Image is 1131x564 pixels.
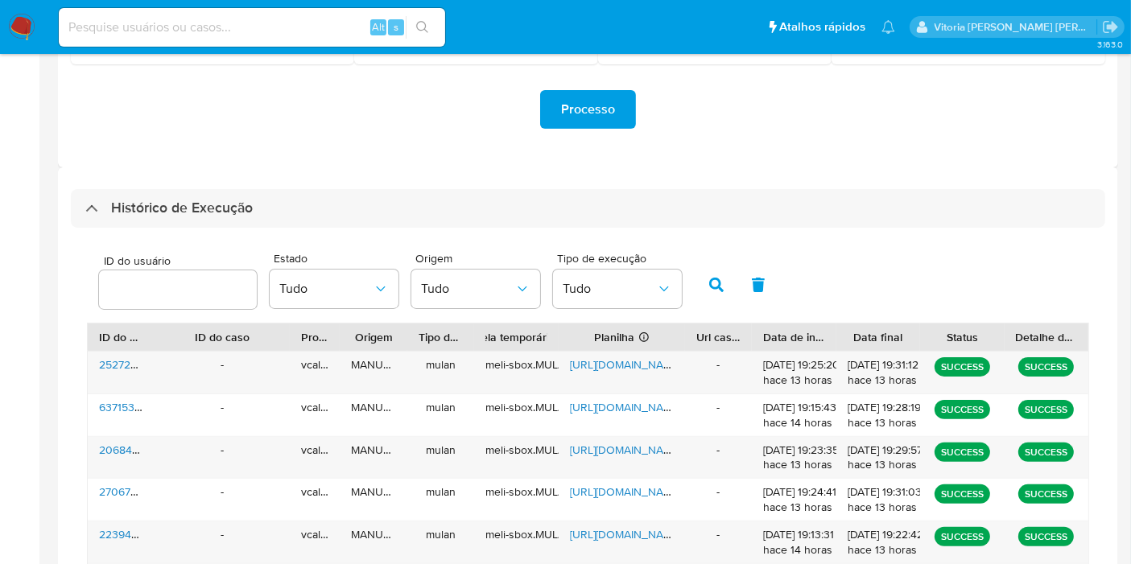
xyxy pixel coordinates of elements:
[935,19,1097,35] p: vitoria.caldeira@mercadolivre.com
[881,20,895,34] a: Notificações
[372,19,385,35] span: Alt
[779,19,865,35] span: Atalhos rápidos
[59,17,445,38] input: Pesquise usuários ou casos...
[406,16,439,39] button: search-icon
[394,19,398,35] span: s
[1102,19,1119,35] a: Sair
[1097,38,1123,51] span: 3.163.0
